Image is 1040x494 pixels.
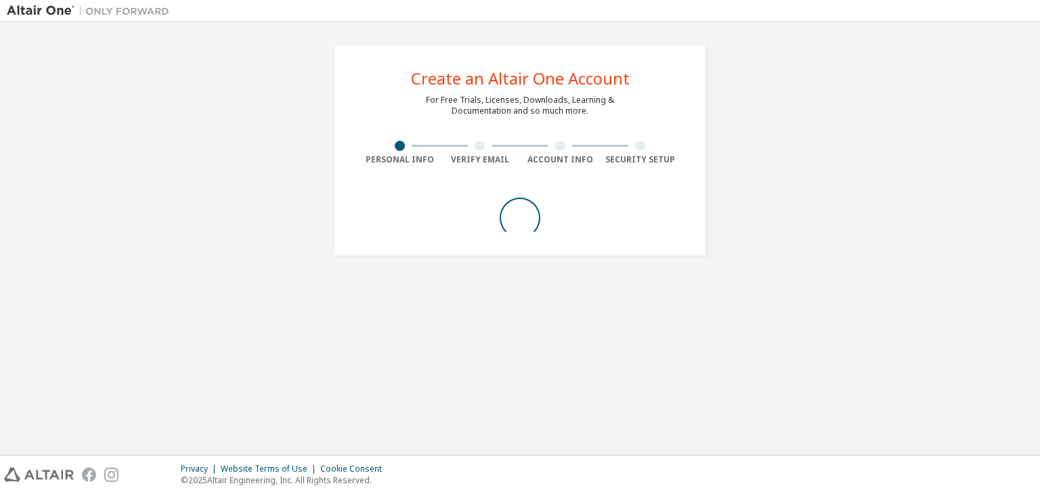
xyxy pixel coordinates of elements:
[221,464,320,474] div: Website Terms of Use
[411,70,630,87] div: Create an Altair One Account
[520,154,601,165] div: Account Info
[4,468,74,482] img: altair_logo.svg
[181,464,221,474] div: Privacy
[181,474,390,486] p: © 2025 Altair Engineering, Inc. All Rights Reserved.
[440,154,521,165] div: Verify Email
[104,468,118,482] img: instagram.svg
[7,4,176,18] img: Altair One
[360,154,440,165] div: Personal Info
[601,154,681,165] div: Security Setup
[320,464,390,474] div: Cookie Consent
[82,468,96,482] img: facebook.svg
[426,95,614,116] div: For Free Trials, Licenses, Downloads, Learning & Documentation and so much more.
